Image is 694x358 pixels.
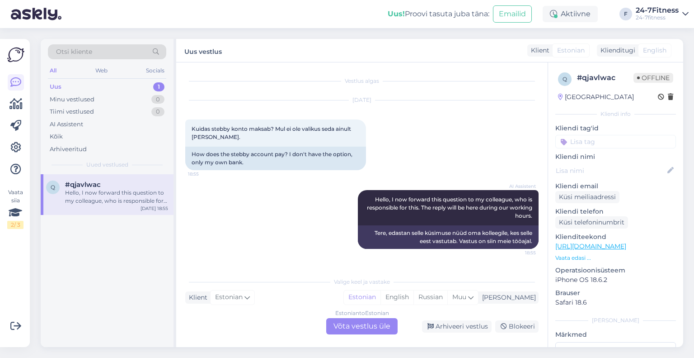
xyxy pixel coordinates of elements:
[493,5,532,23] button: Emailid
[555,316,676,325] div: [PERSON_NAME]
[7,188,23,229] div: Vaata siia
[555,298,676,307] p: Safari 18.6
[335,309,389,317] div: Estonian to Estonian
[48,65,58,76] div: All
[215,292,243,302] span: Estonian
[50,132,63,141] div: Kõik
[50,95,94,104] div: Minu vestlused
[192,125,352,140] span: Kuidas stebby konto maksab? Mul ei ole valikus seda ainult [PERSON_NAME].
[185,293,207,302] div: Klient
[185,278,539,286] div: Valige keel ja vastake
[633,73,673,83] span: Offline
[51,184,55,191] span: q
[358,225,539,249] div: Tere, edastan selle küsimuse nüüd oma kolleegile, kes selle eest vastutab. Vastus on siin meie tö...
[153,82,164,91] div: 1
[555,266,676,275] p: Operatsioonisüsteem
[185,147,366,170] div: How does the stebby account pay? I don't have the option, only my own bank.
[543,6,598,22] div: Aktiivne
[502,249,536,256] span: 18:55
[86,161,128,169] span: Uued vestlused
[555,288,676,298] p: Brauser
[50,145,87,154] div: Arhiveeritud
[7,46,24,63] img: Askly Logo
[144,65,166,76] div: Socials
[555,135,676,148] input: Lisa tag
[636,14,679,21] div: 24-7fitness
[50,82,61,91] div: Uus
[619,8,632,20] div: F
[422,320,492,333] div: Arhiveeri vestlus
[141,205,168,212] div: [DATE] 18:55
[495,320,539,333] div: Blokeeri
[636,7,689,21] a: 24-7Fitness24-7fitness
[557,46,585,55] span: Estonian
[151,107,164,116] div: 0
[555,191,619,203] div: Küsi meiliaadressi
[413,291,447,304] div: Russian
[555,181,676,191] p: Kliendi email
[184,44,222,57] label: Uus vestlus
[326,318,398,334] div: Võta vestlus üle
[556,166,666,176] input: Lisa nimi
[7,221,23,229] div: 2 / 3
[555,110,676,118] div: Kliendi info
[555,242,626,250] a: [URL][DOMAIN_NAME]
[555,232,676,242] p: Klienditeekond
[577,72,633,83] div: # qjavlwac
[636,7,679,14] div: 24-7Fitness
[380,291,413,304] div: English
[151,95,164,104] div: 0
[597,46,635,55] div: Klienditugi
[94,65,109,76] div: Web
[388,10,405,18] b: Uus!
[367,196,534,219] span: Hello, I now forward this question to my colleague, who is responsible for this. The reply will b...
[555,330,676,339] p: Märkmed
[185,96,539,104] div: [DATE]
[452,293,466,301] span: Muu
[643,46,666,55] span: English
[50,107,94,116] div: Tiimi vestlused
[65,181,101,189] span: #qjavlwac
[527,46,549,55] div: Klient
[478,293,536,302] div: [PERSON_NAME]
[56,47,92,57] span: Otsi kliente
[344,291,380,304] div: Estonian
[555,254,676,262] p: Vaata edasi ...
[50,120,83,129] div: AI Assistent
[555,152,676,162] p: Kliendi nimi
[185,77,539,85] div: Vestlus algas
[502,183,536,190] span: AI Assistent
[555,216,628,229] div: Küsi telefoninumbrit
[555,207,676,216] p: Kliendi telefon
[555,124,676,133] p: Kliendi tag'id
[558,92,634,102] div: [GEOGRAPHIC_DATA]
[555,275,676,285] p: iPhone OS 18.6.2
[188,171,222,177] span: 18:55
[563,76,567,82] span: q
[388,9,489,19] div: Proovi tasuta juba täna:
[65,189,168,205] div: Hello, I now forward this question to my colleague, who is responsible for this. The reply will b...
